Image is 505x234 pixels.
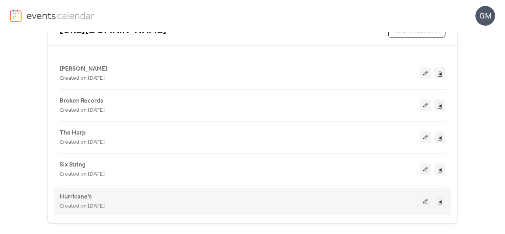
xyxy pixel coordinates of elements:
[60,131,86,135] a: The Harp
[26,9,95,21] img: logo-type
[60,99,103,103] a: Broken Records
[60,138,105,147] span: Created on [DATE]
[60,67,107,71] a: [PERSON_NAME]
[60,74,105,83] span: Created on [DATE]
[60,64,107,74] span: [PERSON_NAME]
[60,202,105,211] span: Created on [DATE]
[394,26,440,36] span: ADD CALENDAR
[60,163,86,167] a: Six String
[60,170,105,179] span: Created on [DATE]
[60,192,92,202] span: Hurricane's
[60,128,86,138] span: The Harp
[60,160,86,170] span: Six String
[475,6,495,26] div: GM
[10,9,22,22] img: logo
[60,96,103,106] span: Broken Records
[60,106,105,115] span: Created on [DATE]
[60,195,92,199] a: Hurricane's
